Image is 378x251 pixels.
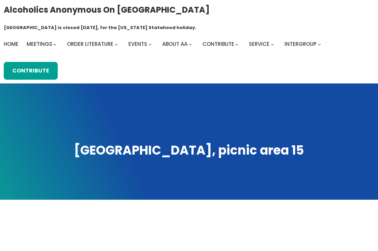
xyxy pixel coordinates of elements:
[202,40,234,48] span: Contribute
[318,43,321,46] button: Intergroup submenu
[4,2,210,17] a: Alcoholics Anonymous on [GEOGRAPHIC_DATA]
[67,40,113,48] span: Order Literature
[4,40,18,48] span: Home
[53,43,56,46] button: Meetings submenu
[128,39,147,49] a: Events
[6,142,372,159] h1: [GEOGRAPHIC_DATA], picnic area 15
[4,39,323,49] nav: Intergroup
[149,43,152,46] button: Events submenu
[249,40,269,48] span: Service
[284,39,317,49] a: Intergroup
[4,39,18,49] a: Home
[27,39,52,49] a: Meetings
[4,24,196,31] h1: [GEOGRAPHIC_DATA] is closed [DATE], for the [US_STATE] Statehood holiday.
[271,43,274,46] button: Service submenu
[202,39,234,49] a: Contribute
[284,40,317,48] span: Intergroup
[249,39,269,49] a: Service
[162,39,187,49] a: About AA
[115,43,118,46] button: Order Literature submenu
[235,43,238,46] button: Contribute submenu
[189,43,192,46] button: About AA submenu
[162,40,187,48] span: About AA
[4,62,58,80] a: Contribute
[27,40,52,48] span: Meetings
[128,40,147,48] span: Events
